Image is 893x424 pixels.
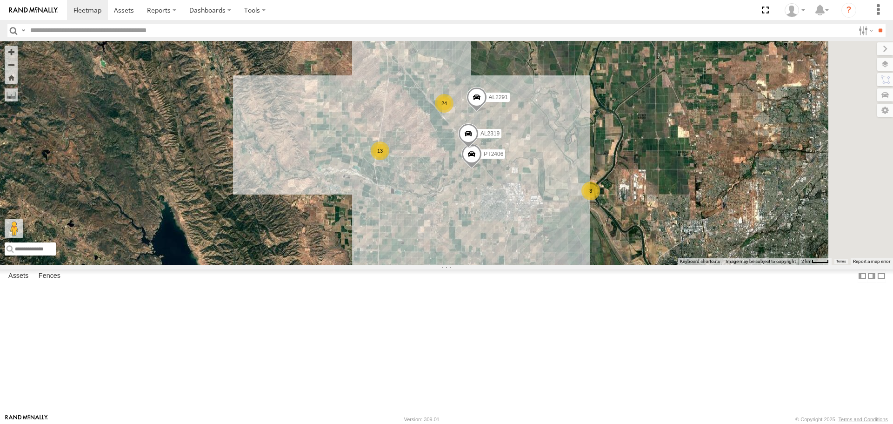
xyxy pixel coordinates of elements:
div: 3 [581,182,600,200]
button: Keyboard shortcuts [680,258,720,265]
label: Dock Summary Table to the Right [867,269,876,283]
button: Drag Pegman onto the map to open Street View [5,219,23,238]
label: Fences [34,270,65,283]
a: Terms (opens in new tab) [836,259,846,263]
label: Assets [4,270,33,283]
button: Zoom in [5,46,18,58]
div: 24 [435,94,453,113]
a: Terms and Conditions [839,417,888,422]
button: Zoom Home [5,71,18,84]
div: Version: 309.01 [404,417,440,422]
a: Visit our Website [5,415,48,424]
button: Zoom out [5,58,18,71]
img: rand-logo.svg [9,7,58,13]
span: Image may be subject to copyright [726,259,796,264]
span: 2 km [801,259,812,264]
label: Search Query [20,24,27,37]
span: PT2406 [484,151,503,157]
span: AL2291 [489,94,508,101]
label: Measure [5,88,18,101]
div: © Copyright 2025 - [795,417,888,422]
label: Search Filter Options [855,24,875,37]
label: Dock Summary Table to the Left [858,269,867,283]
div: David Lowrie [781,3,808,17]
button: Map Scale: 2 km per 33 pixels [799,258,832,265]
label: Hide Summary Table [877,269,886,283]
label: Map Settings [877,104,893,117]
div: 13 [371,141,389,160]
i: ? [841,3,856,18]
span: AL2319 [480,131,500,137]
a: Report a map error [853,259,890,264]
